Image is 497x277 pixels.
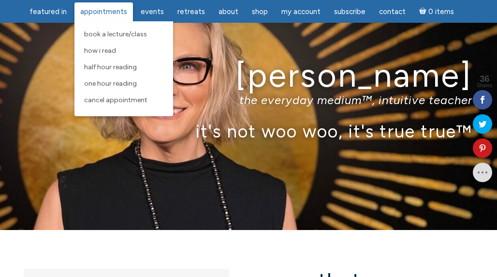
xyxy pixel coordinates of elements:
[29,7,67,16] span: featured in
[84,96,147,104] span: Cancel Appointment
[25,121,472,141] p: it's not woo woo, it's true true™
[413,1,460,21] a: Cart0 items
[135,2,170,21] a: Events
[74,2,133,21] a: Appointments
[172,2,211,21] a: Retreats
[328,2,371,21] a: Subscribe
[80,7,127,16] span: Appointments
[25,57,472,93] h1: [PERSON_NAME]
[84,63,137,71] span: Half Hour Reading
[79,59,168,76] a: Half Hour Reading
[84,46,116,55] span: How I Read
[25,93,472,107] p: the everyday medium™, intuitive teacher
[419,7,428,16] i: Cart
[477,75,492,83] span: 36
[177,7,205,16] span: Retreats
[281,7,321,16] span: My Account
[84,30,147,38] span: Book a Lecture/Class
[24,2,73,21] a: featured in
[428,8,454,15] span: 0 items
[79,92,168,108] a: Cancel Appointment
[141,7,164,16] span: Events
[477,83,492,88] span: Shares
[79,43,168,59] a: How I Read
[373,2,411,21] a: Contact
[334,7,365,16] span: Subscribe
[219,7,238,16] span: About
[252,7,268,16] span: Shop
[213,2,244,21] a: About
[276,2,326,21] a: My Account
[79,26,168,43] a: Book a Lecture/Class
[79,76,168,92] a: One Hour Reading
[379,7,406,16] span: Contact
[246,2,274,21] a: Shop
[84,79,137,88] span: One Hour Reading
